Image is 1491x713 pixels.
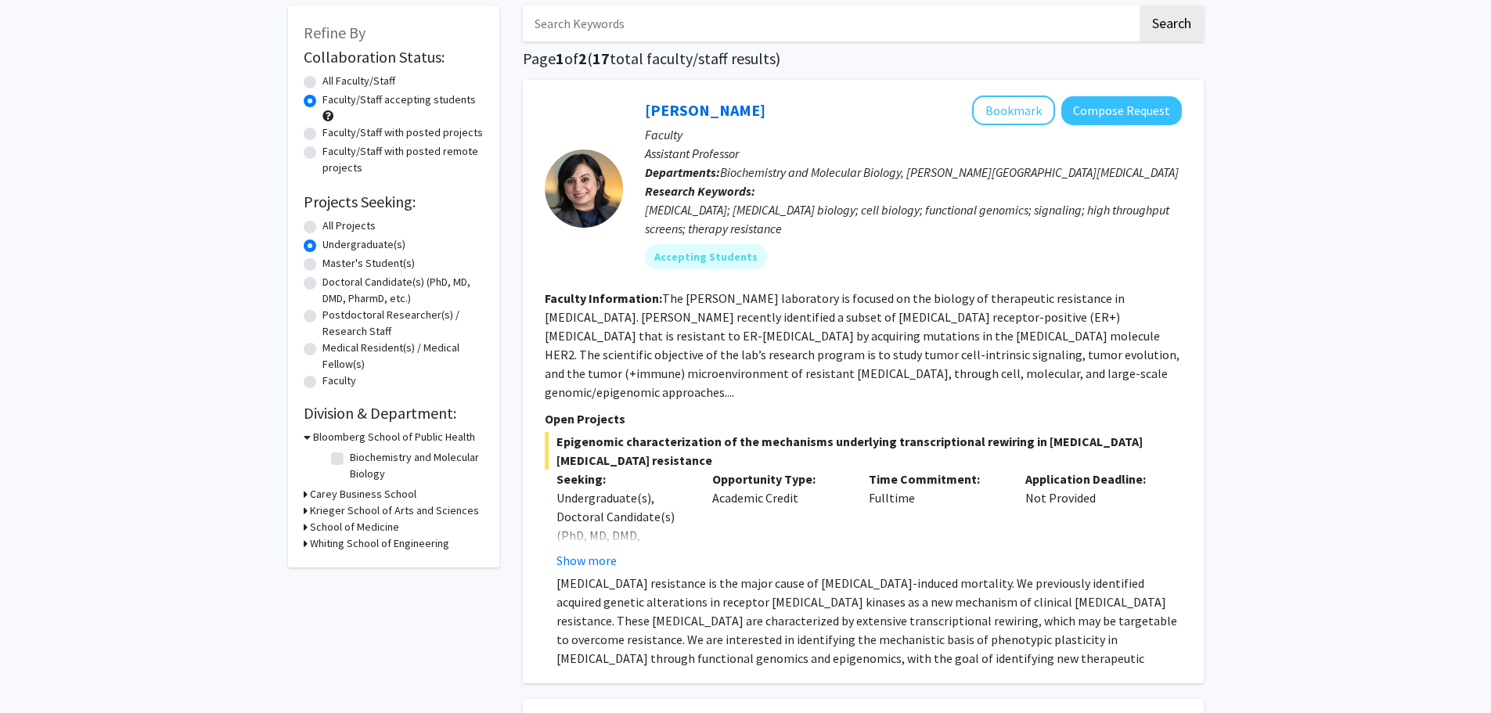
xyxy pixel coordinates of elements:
div: [MEDICAL_DATA]; [MEDICAL_DATA] biology; cell biology; functional genomics; signaling; high throug... [645,200,1182,238]
div: Not Provided [1014,470,1170,570]
label: Medical Resident(s) / Medical Fellow(s) [322,340,484,373]
label: Postdoctoral Researcher(s) / Research Staff [322,307,484,340]
span: Epigenomic characterization of the mechanisms underlying transcriptional rewiring in [MEDICAL_DAT... [545,432,1182,470]
p: Time Commitment: [869,470,1002,488]
h2: Collaboration Status: [304,48,484,67]
label: Faculty [322,373,356,389]
h3: Bloomberg School of Public Health [313,429,475,445]
span: Biochemistry and Molecular Biology, [PERSON_NAME][GEOGRAPHIC_DATA][MEDICAL_DATA] [720,164,1179,180]
h3: Krieger School of Arts and Sciences [310,502,479,519]
iframe: Chat [12,643,67,701]
p: Faculty [645,125,1182,144]
label: Faculty/Staff with posted remote projects [322,143,484,176]
div: Undergraduate(s), Doctoral Candidate(s) (PhD, MD, DMD, PharmD, etc.), Postdoctoral Researcher(s) ... [556,488,690,657]
label: Faculty/Staff with posted projects [322,124,483,141]
b: Departments: [645,164,720,180]
span: Refine By [304,23,366,42]
label: All Projects [322,218,376,234]
label: Faculty/Staff accepting students [322,92,476,108]
h2: Projects Seeking: [304,193,484,211]
button: Add Utthara Nayar to Bookmarks [972,95,1055,125]
h2: Division & Department: [304,404,484,423]
button: Compose Request to Utthara Nayar [1061,96,1182,125]
span: 1 [556,49,564,68]
h3: Whiting School of Engineering [310,535,449,552]
input: Search Keywords [523,5,1137,41]
div: Fulltime [857,470,1014,570]
p: Assistant Professor [645,144,1182,163]
span: 17 [592,49,610,68]
mat-chip: Accepting Students [645,244,767,269]
button: Search [1140,5,1204,41]
a: [PERSON_NAME] [645,100,765,120]
label: Biochemistry and Molecular Biology [350,449,480,482]
fg-read-more: The [PERSON_NAME] laboratory is focused on the biology of therapeutic resistance in [MEDICAL_DATA... [545,290,1179,400]
p: Opportunity Type: [712,470,845,488]
b: Faculty Information: [545,290,662,306]
h1: Page of ( total faculty/staff results) [523,49,1204,68]
div: Academic Credit [700,470,857,570]
p: Seeking: [556,470,690,488]
p: Application Deadline: [1025,470,1158,488]
h3: School of Medicine [310,519,399,535]
button: Show more [556,551,617,570]
label: Doctoral Candidate(s) (PhD, MD, DMD, PharmD, etc.) [322,274,484,307]
label: Undergraduate(s) [322,236,405,253]
b: Research Keywords: [645,183,755,199]
label: Master's Student(s) [322,255,415,272]
label: All Faculty/Staff [322,73,395,89]
span: 2 [578,49,587,68]
h3: Carey Business School [310,486,416,502]
p: Open Projects [545,409,1182,428]
p: [MEDICAL_DATA] resistance is the major cause of [MEDICAL_DATA]-induced mortality. We previously i... [556,574,1182,686]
